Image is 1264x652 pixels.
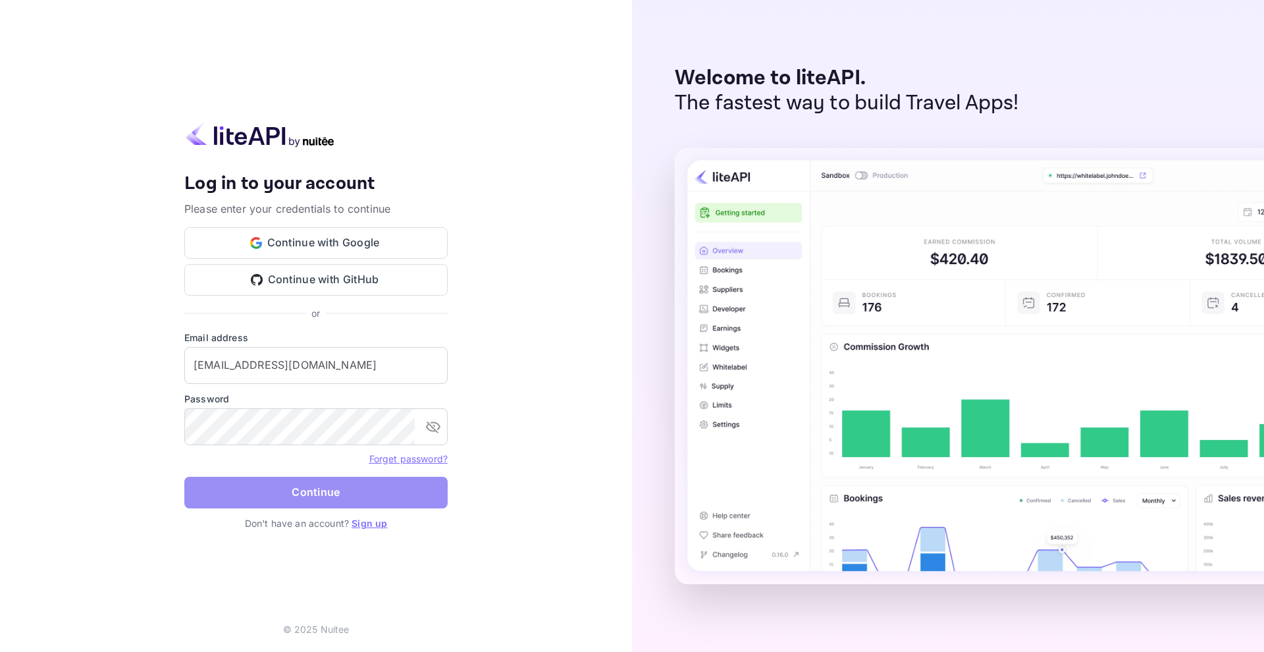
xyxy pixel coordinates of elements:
[283,622,350,636] p: © 2025 Nuitee
[184,477,448,508] button: Continue
[352,518,387,529] a: Sign up
[184,201,448,217] p: Please enter your credentials to continue
[184,347,448,384] input: Enter your email address
[184,516,448,530] p: Don't have an account?
[369,453,448,464] a: Forget password?
[675,91,1019,116] p: The fastest way to build Travel Apps!
[184,173,448,196] h4: Log in to your account
[184,264,448,296] button: Continue with GitHub
[675,66,1019,91] p: Welcome to liteAPI.
[184,227,448,259] button: Continue with Google
[420,414,446,440] button: toggle password visibility
[184,331,448,344] label: Email address
[369,452,448,465] a: Forget password?
[184,122,336,148] img: liteapi
[184,392,448,406] label: Password
[311,306,320,320] p: or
